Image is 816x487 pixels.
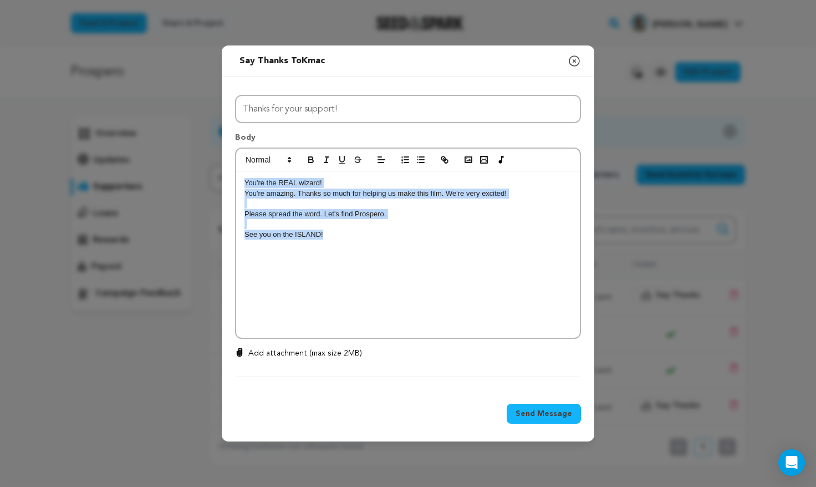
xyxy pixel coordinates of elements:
p: See you on the ISLAND! [244,230,572,240]
p: Add attachment (max size 2MB) [248,348,362,359]
input: Subject [235,95,581,123]
button: Send Message [507,404,581,424]
p: You're the REAL wizard! [244,178,572,188]
p: Please spread the word. Let's find Prospero. [244,209,572,219]
div: Say thanks to [239,54,325,68]
p: You're amazing. Thanks so much for helping us make this film. We're very excited! [244,189,572,199]
div: Open Intercom Messenger [778,449,805,476]
span: Send Message [516,408,572,419]
span: Kmac [302,57,325,65]
p: Body [235,132,581,148]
